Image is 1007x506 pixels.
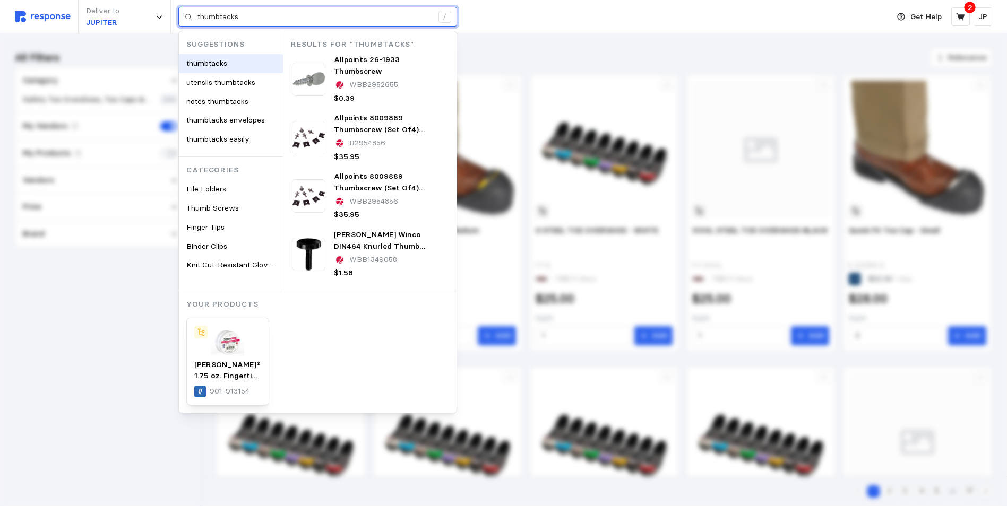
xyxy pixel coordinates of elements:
[292,63,325,96] img: B2952655.webp
[186,241,227,251] span: Binder Clips
[186,97,248,106] span: notes thumbtacks
[334,230,425,262] span: [PERSON_NAME] Winco DIN464 Knurled Thumb Screws, 12 , M4 x 12
[186,134,249,144] span: thumbtacks easily
[186,164,283,176] p: Categories
[292,179,325,213] img: B2954856.webp
[292,238,325,271] img: JWI_4N12F50.webp
[197,7,433,27] input: Search for a product name or SKU
[186,260,276,269] span: Knit Cut-Resistant Gloves
[194,360,261,404] span: [PERSON_NAME]® 1.75 oz. Fingertip Moistener, Pink, 2/Pack (10132)
[910,11,942,23] p: Get Help
[334,93,355,104] p: $0.39
[349,79,398,91] p: WBB2952655
[186,39,283,50] p: Suggestions
[349,254,397,266] p: WBB1349058
[974,7,992,26] button: JP
[186,184,226,194] span: File Folders
[334,171,425,204] span: Allpoints 8009889 Thumbscrew (Set Of4) Peerless
[334,55,400,76] span: Allpoints 26-1933 Thumbscrew
[968,2,972,13] p: 2
[334,267,353,279] p: $1.58
[334,113,425,145] span: Allpoints 8009889 Thumbscrew (Set Of4) Peerless
[210,386,249,397] p: 901-913154
[186,58,227,68] span: thumbtacks
[978,11,987,23] p: JP
[186,77,255,87] span: utensils thumbtacks
[86,17,119,29] p: JUPITER
[349,137,385,149] p: B2954856
[334,151,359,163] p: $35.95
[438,11,451,23] div: /
[186,115,265,125] span: thumbtacks envelopes
[194,326,261,359] img: s1161585_s7
[186,222,225,232] span: Finger Tips
[891,7,948,27] button: Get Help
[292,121,325,154] img: B2954856.webp
[86,5,119,17] p: Deliver to
[334,209,359,221] p: $35.95
[186,203,239,213] span: Thumb Screws
[15,11,71,22] img: svg%3e
[349,196,398,207] p: WBB2954856
[291,39,457,50] p: Results for "thumbtacks"
[186,299,457,310] p: Your Products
